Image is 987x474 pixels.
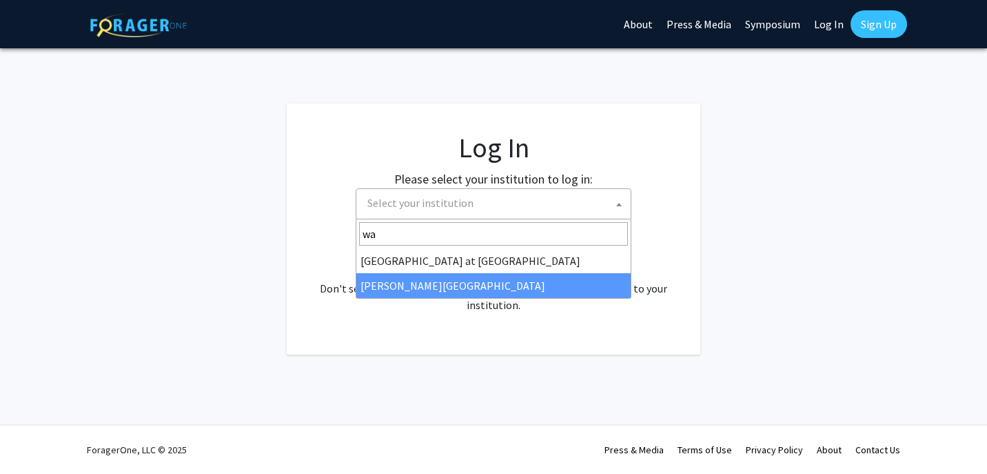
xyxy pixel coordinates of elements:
[356,188,631,219] span: Select your institution
[817,444,842,456] a: About
[367,196,474,210] span: Select your institution
[394,170,593,188] label: Please select your institution to log in:
[356,248,631,273] li: [GEOGRAPHIC_DATA] at [GEOGRAPHIC_DATA]
[314,247,673,313] div: No account? . Don't see your institution? about bringing ForagerOne to your institution.
[10,412,59,464] iframe: Chat
[90,13,187,37] img: ForagerOne Logo
[362,189,631,217] span: Select your institution
[87,426,187,474] div: ForagerOne, LLC © 2025
[604,444,664,456] a: Press & Media
[314,131,673,164] h1: Log In
[359,222,628,246] input: Search
[746,444,803,456] a: Privacy Policy
[851,10,907,38] a: Sign Up
[678,444,732,456] a: Terms of Use
[855,444,900,456] a: Contact Us
[356,273,631,298] li: [PERSON_NAME][GEOGRAPHIC_DATA]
